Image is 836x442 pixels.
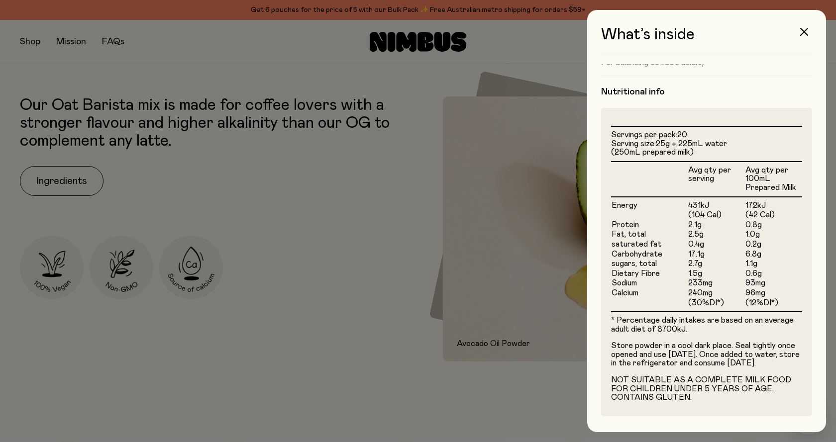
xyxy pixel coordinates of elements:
[611,131,802,140] li: Servings per pack:
[612,289,638,297] span: Calcium
[745,298,802,312] td: (12%DI*)
[688,220,745,230] td: 2.1g
[677,131,687,139] span: 20
[612,221,639,229] span: Protein
[611,342,802,368] p: Store powder in a cool dark place. Seal tightly once opened and use [DATE]. Once added to water, ...
[745,230,802,240] td: 1.0g
[688,240,745,250] td: 0.4g
[745,278,802,288] td: 93mg
[688,278,745,288] td: 233mg
[688,197,745,211] td: 431kJ
[612,269,660,277] span: Dietary Fibre
[601,26,812,54] h3: What’s inside
[745,240,802,250] td: 0.2g
[611,316,802,334] p: * Percentage daily intakes are based on an average adult diet of 8700kJ.
[612,260,657,267] span: sugars, total
[611,140,727,157] span: 25g + 225mL water (250mL prepared milk)
[745,269,802,279] td: 0.6g
[611,140,802,157] li: Serving size:
[612,250,662,258] span: Carbohydrate
[745,210,802,220] td: (42 Cal)
[745,250,802,260] td: 6.8g
[688,230,745,240] td: 2.5g
[688,162,745,197] th: Avg qty per serving
[611,376,802,402] p: NOT SUITABLE AS A COMPLETE MILK FOOD FOR CHILDREN UNDER 5 YEARS OF AGE. CONTAINS GLUTEN.
[745,259,802,269] td: 1.1g
[688,250,745,260] td: 17.1g
[612,279,637,287] span: Sodium
[745,162,802,197] th: Avg qty per 100mL Prepared Milk
[688,298,745,312] td: (30%DI*)
[688,288,745,298] td: 240mg
[745,288,802,298] td: 96mg
[688,210,745,220] td: (104 Cal)
[688,259,745,269] td: 2.7g
[745,197,802,211] td: 172kJ
[612,240,661,248] span: saturated fat
[745,220,802,230] td: 0.8g
[601,86,812,98] h4: Nutritional info
[688,269,745,279] td: 1.5g
[612,230,646,238] span: Fat, total
[612,201,637,209] span: Energy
